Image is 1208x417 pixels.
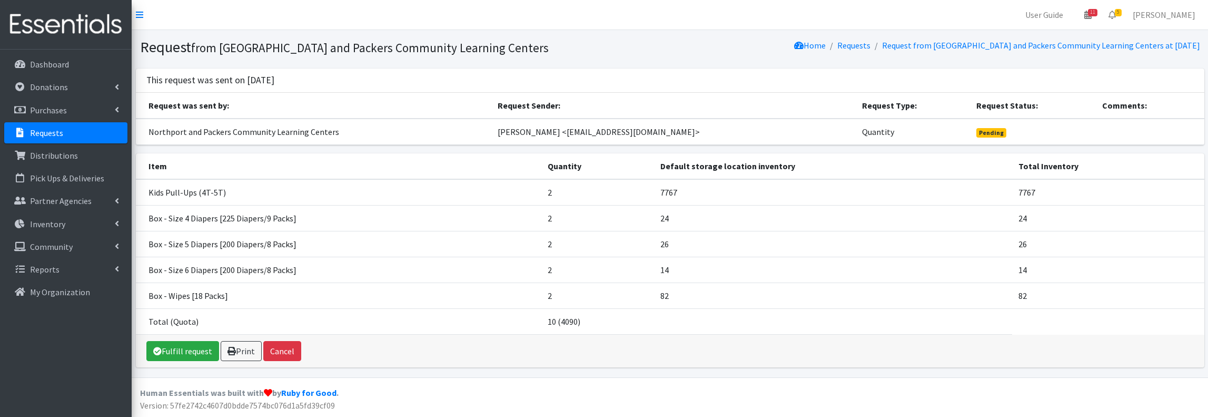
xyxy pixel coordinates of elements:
[1096,93,1204,119] th: Comments:
[4,236,127,257] a: Community
[976,128,1006,138] span: Pending
[30,82,68,92] p: Donations
[1100,4,1124,25] a: 5
[140,400,335,411] span: Version: 57fe2742c4607d0bdde7574bc076d1a5fd39cf09
[4,76,127,98] a: Donations
[1088,9,1097,16] span: 11
[263,341,301,361] button: Cancel
[146,75,274,86] h3: This request was sent on [DATE]
[541,231,654,257] td: 2
[4,54,127,75] a: Dashboard
[654,257,1012,283] td: 14
[30,150,78,161] p: Distributions
[1012,283,1204,308] td: 82
[30,241,73,252] p: Community
[136,205,541,231] td: Box - Size 4 Diapers [225 Diapers/9 Packs]
[136,283,541,308] td: Box - Wipes [18 Packs]
[4,100,127,121] a: Purchases
[1076,4,1100,25] a: 11
[30,59,69,70] p: Dashboard
[136,179,541,206] td: Kids Pull-Ups (4T-5T)
[30,128,63,138] p: Requests
[191,40,549,55] small: from [GEOGRAPHIC_DATA] and Packers Community Learning Centers
[654,153,1012,179] th: Default storage location inventory
[541,257,654,283] td: 2
[4,190,127,211] a: Partner Agencies
[30,264,60,275] p: Reports
[136,308,541,334] td: Total (Quota)
[654,205,1012,231] td: 24
[4,145,127,166] a: Distributions
[856,93,970,119] th: Request Type:
[541,308,654,334] td: 10 (4090)
[654,179,1012,206] td: 7767
[140,387,339,398] strong: Human Essentials was built with by .
[1124,4,1204,25] a: [PERSON_NAME]
[4,168,127,189] a: Pick Ups & Deliveries
[541,153,654,179] th: Quantity
[1012,179,1204,206] td: 7767
[146,341,219,361] a: Fulfill request
[30,219,65,229] p: Inventory
[654,231,1012,257] td: 26
[491,93,856,119] th: Request Sender:
[541,205,654,231] td: 2
[4,214,127,235] a: Inventory
[856,119,970,145] td: Quantity
[136,231,541,257] td: Box - Size 5 Diapers [200 Diapers/8 Packs]
[654,283,1012,308] td: 82
[4,259,127,280] a: Reports
[4,122,127,143] a: Requests
[221,341,262,361] a: Print
[136,119,491,145] td: Northport and Packers Community Learning Centers
[1012,231,1204,257] td: 26
[1012,205,1204,231] td: 24
[136,93,491,119] th: Request was sent by:
[541,283,654,308] td: 2
[30,173,104,183] p: Pick Ups & Deliveries
[970,93,1096,119] th: Request Status:
[1115,9,1122,16] span: 5
[882,40,1200,51] a: Request from [GEOGRAPHIC_DATA] and Packers Community Learning Centers at [DATE]
[1017,4,1072,25] a: User Guide
[1012,153,1204,179] th: Total Inventory
[30,196,92,206] p: Partner Agencies
[794,40,826,51] a: Home
[30,105,67,115] p: Purchases
[541,179,654,206] td: 2
[136,257,541,283] td: Box - Size 6 Diapers [200 Diapers/8 Packs]
[1012,257,1204,283] td: 14
[837,40,870,51] a: Requests
[281,387,336,398] a: Ruby for Good
[140,38,666,56] h1: Request
[4,7,127,42] img: HumanEssentials
[4,282,127,303] a: My Organization
[491,119,856,145] td: [PERSON_NAME] <[EMAIL_ADDRESS][DOMAIN_NAME]>
[136,153,541,179] th: Item
[30,287,90,297] p: My Organization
